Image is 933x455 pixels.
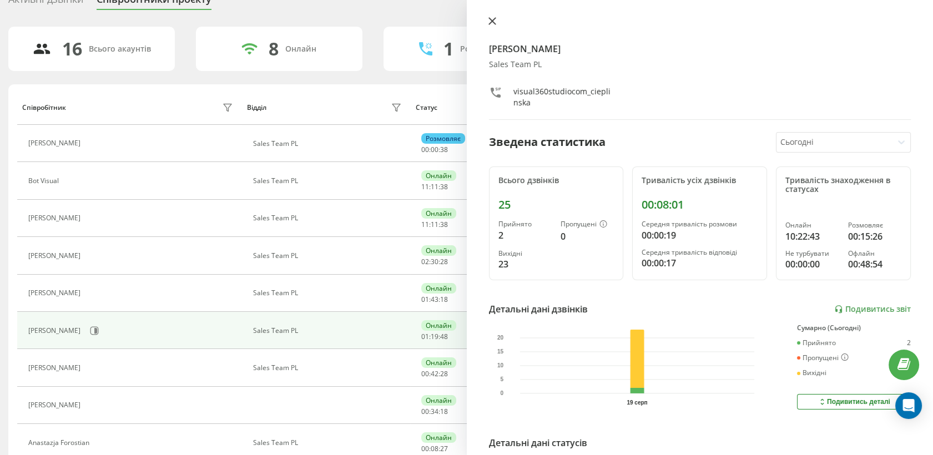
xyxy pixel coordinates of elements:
span: 02 [421,257,429,266]
div: : : [421,258,448,266]
div: [PERSON_NAME] [28,401,83,409]
div: Всього акаунтів [89,44,151,54]
div: : : [421,221,448,229]
span: 38 [440,182,448,191]
div: Sales Team PL [253,177,405,185]
div: Sales Team PL [253,439,405,447]
div: : : [421,296,448,304]
div: : : [421,445,448,453]
div: Детальні дані дзвінків [489,302,588,316]
div: Сумарно (Сьогодні) [797,324,911,332]
div: 8 [269,38,279,59]
span: 27 [440,444,448,453]
div: [PERSON_NAME] [28,327,83,335]
div: [PERSON_NAME] [28,214,83,222]
span: 11 [421,182,429,191]
span: 01 [421,295,429,304]
div: Співробітник [22,104,66,112]
h4: [PERSON_NAME] [489,42,911,55]
span: 00 [421,407,429,416]
span: 28 [440,257,448,266]
div: Онлайн [421,245,456,256]
span: 11 [421,220,429,229]
div: Open Intercom Messenger [895,392,922,419]
div: Середня тривалість розмови [642,220,758,228]
span: 00 [421,145,429,154]
div: 0 [561,230,614,243]
text: 20 [497,335,504,341]
div: Онлайн [421,432,456,443]
div: [PERSON_NAME] [28,139,83,147]
div: 00:15:26 [848,230,901,243]
span: 18 [440,407,448,416]
div: Середня тривалість відповіді [642,249,758,256]
div: 16 [62,38,82,59]
text: 19 серп [627,400,647,406]
div: visual360studiocom_cieplinska [513,86,615,108]
span: 28 [440,369,448,378]
div: 00:00:19 [642,229,758,242]
span: 30 [431,257,438,266]
span: 18 [440,295,448,304]
div: Статус [416,104,437,112]
span: 01 [421,332,429,341]
span: 38 [440,145,448,154]
span: 38 [440,220,448,229]
span: 42 [431,369,438,378]
div: Anastazja Forostian [28,439,92,447]
div: Пропущені [561,220,614,229]
span: 11 [431,220,438,229]
div: Розмовляють [460,44,514,54]
div: Sales Team PL [253,140,405,148]
div: Зведена статистика [489,134,606,150]
div: Онлайн [421,357,456,368]
div: [PERSON_NAME] [28,364,83,372]
text: 0 [500,390,503,396]
div: Онлайн [421,320,456,331]
div: Sales Team PL [253,327,405,335]
text: 10 [497,362,504,368]
div: Відділ [247,104,266,112]
div: Розмовляє [848,221,901,229]
div: Онлайн [421,283,456,294]
div: : : [421,370,448,378]
div: 1 [443,38,453,59]
span: 00 [421,444,429,453]
div: Онлайн [285,44,316,54]
div: Sales Team PL [253,252,405,260]
div: Bot Visual [28,177,62,185]
div: Прийнято [498,220,552,228]
button: Подивитись деталі [797,394,911,410]
div: 10:22:43 [785,230,839,243]
div: : : [421,146,448,154]
div: 00:00:00 [785,257,839,271]
div: Тривалість знаходження в статусах [785,176,901,195]
div: : : [421,183,448,191]
div: Sales Team PL [253,289,405,297]
div: 25 [498,198,614,211]
div: Онлайн [421,208,456,219]
div: [PERSON_NAME] [28,289,83,297]
text: 15 [497,348,504,355]
div: Офлайн [848,250,901,257]
div: Sales Team PL [489,60,911,69]
div: Детальні дані статусів [489,436,587,449]
span: 00 [431,145,438,154]
span: 48 [440,332,448,341]
span: 11 [431,182,438,191]
div: Онлайн [785,221,839,229]
a: Подивитись звіт [834,305,911,314]
span: 08 [431,444,438,453]
div: Sales Team PL [253,364,405,372]
div: [PERSON_NAME] [28,252,83,260]
div: 2 [498,229,552,242]
div: 00:48:54 [848,257,901,271]
div: : : [421,333,448,341]
text: 5 [500,376,503,382]
div: Онлайн [421,170,456,181]
div: Всього дзвінків [498,176,614,185]
div: 00:08:01 [642,198,758,211]
div: Не турбувати [785,250,839,257]
div: Sales Team PL [253,214,405,222]
div: : : [421,408,448,416]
